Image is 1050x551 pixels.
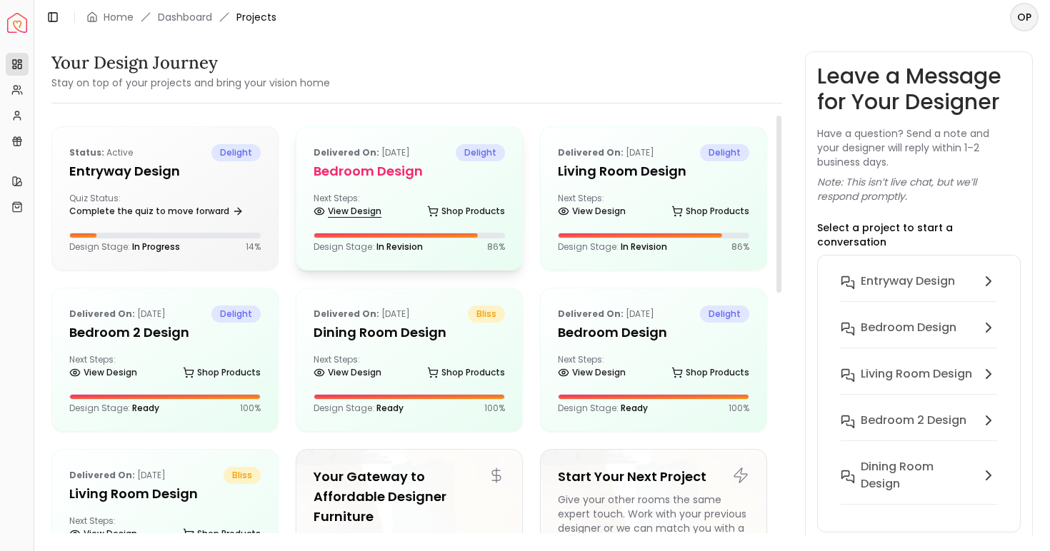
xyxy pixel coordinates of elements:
span: OP [1011,4,1037,30]
span: delight [211,144,261,161]
p: 86 % [731,241,749,253]
button: Living Room design [829,360,1009,406]
b: Delivered on: [558,308,624,320]
span: delight [700,144,749,161]
span: Ready [376,402,404,414]
a: Shop Products [427,363,505,383]
span: delight [456,144,505,161]
b: Delivered on: [558,146,624,158]
button: Bedroom 2 Design [829,406,1009,453]
a: View Design [558,201,626,221]
h6: Living Room design [861,365,972,383]
a: View Design [314,363,381,383]
p: Design Stage: [69,241,180,253]
button: OP [1010,3,1039,31]
small: Stay on top of your projects and bring your vision home [51,76,330,90]
div: Next Steps: [69,354,261,383]
p: 14 % [246,241,261,253]
h3: Your Design Journey [51,51,330,74]
a: Shop Products [183,524,261,544]
p: [DATE] [69,467,166,484]
p: [DATE] [314,144,410,161]
p: active [69,144,133,161]
p: 100 % [484,403,505,414]
a: Home [104,10,134,24]
p: Design Stage: [558,241,667,253]
a: View Design [314,201,381,221]
b: Delivered on: [69,308,135,320]
span: In Revision [621,241,667,253]
h5: Bedroom Design [558,323,749,343]
p: Design Stage: [314,241,423,253]
div: Next Steps: [558,193,749,221]
h5: entryway design [69,161,261,181]
h5: Your Gateway to Affordable Designer Furniture [314,467,505,527]
p: [DATE] [69,305,166,323]
span: delight [211,305,261,323]
a: Shop Products [671,201,749,221]
div: Next Steps: [558,354,749,383]
a: Complete the quiz to move forward [69,201,244,221]
b: Delivered on: [69,469,135,481]
h6: Bedroom 2 Design [861,412,966,429]
a: Shop Products [671,363,749,383]
h6: entryway design [861,273,955,290]
p: [DATE] [558,305,654,323]
p: [DATE] [558,144,654,161]
p: Design Stage: [558,403,648,414]
div: Next Steps: [69,515,261,544]
h5: Living Room design [558,161,749,181]
p: Design Stage: [69,403,159,414]
a: Dashboard [158,10,212,24]
nav: breadcrumb [86,10,276,24]
p: Note: This isn’t live chat, but we’ll respond promptly. [817,175,1021,203]
a: View Design [558,363,626,383]
span: Projects [236,10,276,24]
button: entryway design [829,267,1009,313]
a: View Design [69,363,137,383]
h6: Bedroom design [861,319,956,336]
span: bliss [468,305,505,323]
span: Ready [132,402,159,414]
p: Have a question? Send a note and your designer will reply within 1–2 business days. [817,126,1021,169]
a: Spacejoy [7,13,27,33]
p: 86 % [487,241,505,253]
span: bliss [224,467,261,484]
b: Status: [69,146,104,158]
div: Next Steps: [314,354,505,383]
p: Design Stage: [314,403,404,414]
div: Quiz Status: [69,193,159,221]
span: In Revision [376,241,423,253]
h3: Leave a Message for Your Designer [817,64,1021,115]
h5: Living Room Design [69,484,261,504]
p: Select a project to start a conversation [817,221,1021,249]
h5: Dining Room Design [314,323,505,343]
h5: Start Your Next Project [558,467,749,487]
span: delight [700,305,749,323]
a: View Design [69,524,137,544]
a: Shop Products [427,201,505,221]
p: [DATE] [314,305,410,323]
p: 100 % [240,403,261,414]
h6: Dining Room Design [861,458,975,492]
h5: Bedroom 2 Design [69,323,261,343]
span: In Progress [132,241,180,253]
button: Bedroom design [829,313,1009,360]
div: Next Steps: [314,193,505,221]
button: Dining Room Design [829,453,1009,516]
img: Spacejoy Logo [7,13,27,33]
b: Delivered on: [314,308,379,320]
b: Delivered on: [314,146,379,158]
h5: Bedroom design [314,161,505,181]
span: Ready [621,402,648,414]
a: Shop Products [183,363,261,383]
p: 100 % [729,403,749,414]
